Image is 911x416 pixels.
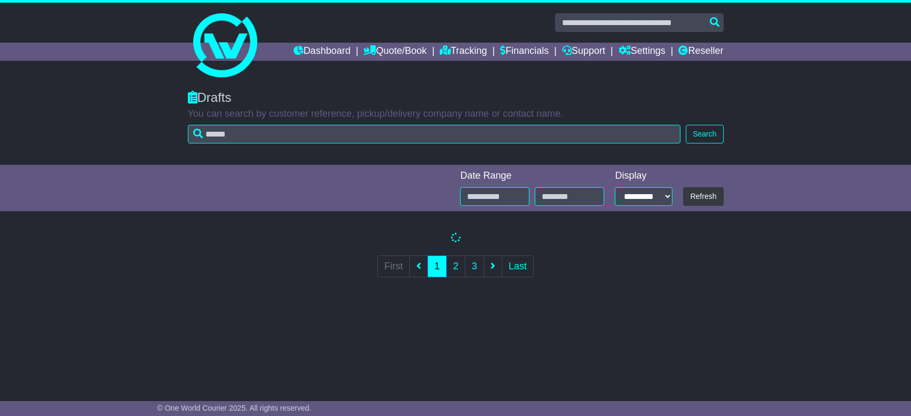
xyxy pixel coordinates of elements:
[562,43,605,61] a: Support
[188,108,724,120] p: You can search by customer reference, pickup/delivery company name or contact name.
[440,43,487,61] a: Tracking
[363,43,426,61] a: Quote/Book
[615,170,672,182] div: Display
[460,170,604,182] div: Date Range
[678,43,723,61] a: Reseller
[686,125,723,143] button: Search
[294,43,351,61] a: Dashboard
[157,404,312,412] span: © One World Courier 2025. All rights reserved.
[427,255,447,277] a: 1
[188,90,724,106] div: Drafts
[619,43,666,61] a: Settings
[502,255,534,277] a: Last
[683,187,723,206] button: Refresh
[446,255,465,277] a: 2
[500,43,549,61] a: Financials
[465,255,484,277] a: 3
